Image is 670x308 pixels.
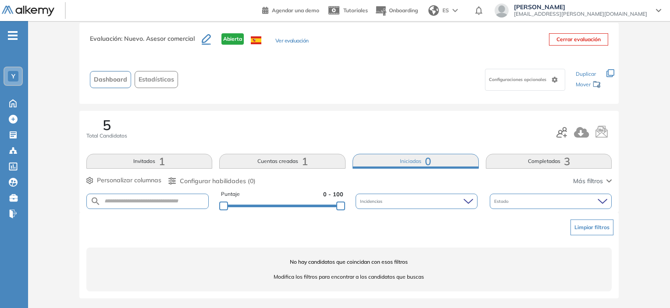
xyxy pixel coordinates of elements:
[428,5,439,16] img: world
[2,6,54,17] img: Logo
[275,37,309,46] button: Ver evaluación
[486,154,612,169] button: Completadas3
[8,35,18,36] i: -
[180,177,256,186] span: Configurar habilidades (0)
[86,176,161,185] button: Personalizar columnas
[11,73,15,80] span: Y
[94,75,127,84] span: Dashboard
[485,69,565,91] div: Configuraciones opcionales
[356,194,478,209] div: Incidencias
[86,154,213,169] button: Invitados1
[514,4,647,11] span: [PERSON_NAME]
[514,11,647,18] span: [EMAIL_ADDRESS][PERSON_NAME][DOMAIN_NAME]
[97,176,161,185] span: Personalizar columnas
[219,154,346,169] button: Cuentas creadas1
[389,7,418,14] span: Onboarding
[573,177,603,186] span: Más filtros
[121,35,195,42] span: : Nuevo. Asesor comercial
[103,118,111,132] span: 5
[221,190,240,198] span: Puntaje
[135,71,178,88] button: Estadísticas
[494,198,510,205] span: Estado
[576,71,596,77] span: Duplicar
[221,33,244,45] span: Abierta
[90,196,101,207] img: SEARCH_ALT
[86,258,612,266] span: No hay candidatos que coincidan con esos filtros
[453,9,458,12] img: arrow
[262,4,319,15] a: Agendar una demo
[323,190,343,198] span: 0 - 100
[573,177,612,186] button: Más filtros
[570,219,613,235] button: Limpiar filtros
[442,7,449,14] span: ES
[626,266,670,308] iframe: Chat Widget
[251,36,261,44] img: ESP
[139,75,174,84] span: Estadísticas
[90,71,131,88] button: Dashboard
[168,177,256,186] button: Configurar habilidades (0)
[375,1,418,20] button: Onboarding
[360,198,384,205] span: Incidencias
[576,77,601,93] div: Mover
[90,33,202,52] h3: Evaluación
[549,33,608,46] button: Cerrar evaluación
[272,7,319,14] span: Agendar una demo
[489,76,548,83] span: Configuraciones opcionales
[490,194,612,209] div: Estado
[353,154,479,169] button: Iniciadas0
[343,7,368,14] span: Tutoriales
[626,266,670,308] div: Widget de chat
[86,132,127,140] span: Total Candidatos
[86,273,612,281] span: Modifica los filtros para encontrar a los candidatos que buscas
